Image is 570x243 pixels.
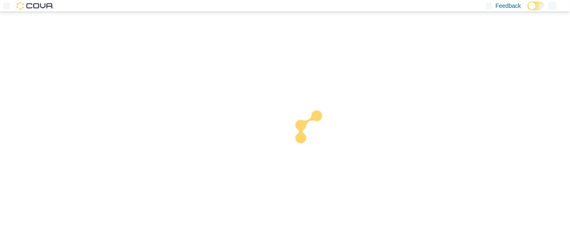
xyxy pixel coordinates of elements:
[496,2,521,10] span: Feedback
[17,2,54,10] img: Cova
[285,104,347,166] img: cova-loader
[528,2,545,10] input: Dark Mode
[528,10,528,11] span: Dark Mode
